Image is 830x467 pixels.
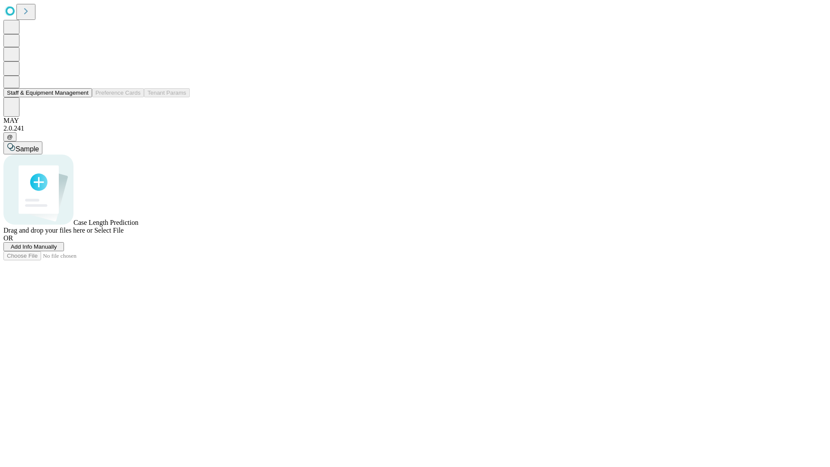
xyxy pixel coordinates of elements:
button: Add Info Manually [3,242,64,251]
button: Preference Cards [92,88,144,97]
span: Add Info Manually [11,243,57,250]
button: @ [3,132,16,141]
div: MAY [3,117,827,125]
div: 2.0.241 [3,125,827,132]
span: Select File [94,227,124,234]
span: Case Length Prediction [73,219,138,226]
span: @ [7,134,13,140]
button: Tenant Params [144,88,190,97]
span: Drag and drop your files here or [3,227,93,234]
button: Staff & Equipment Management [3,88,92,97]
span: OR [3,234,13,242]
span: Sample [16,145,39,153]
button: Sample [3,141,42,154]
